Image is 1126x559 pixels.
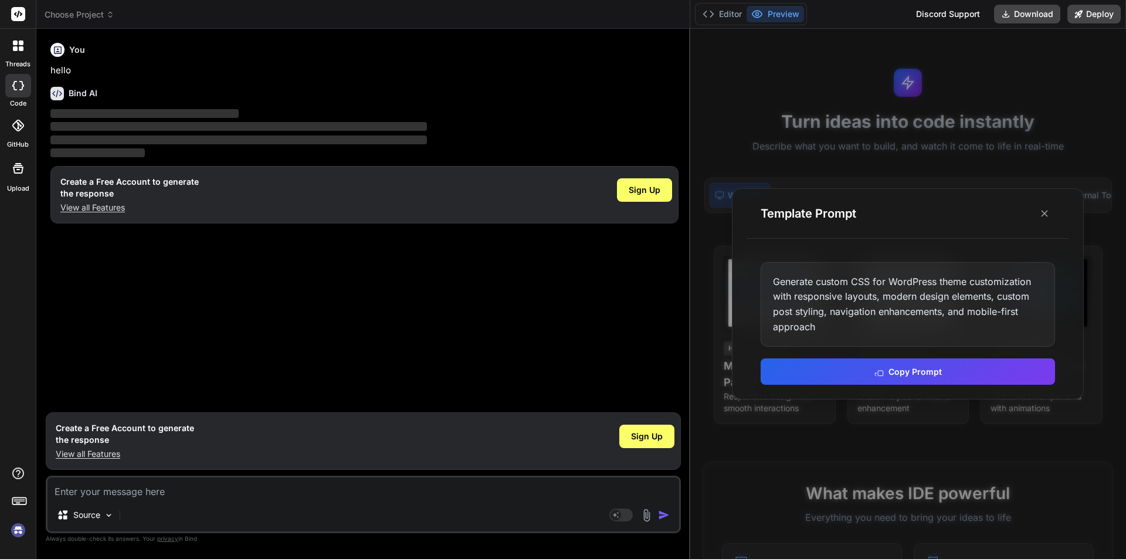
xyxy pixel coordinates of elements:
button: Editor [698,6,747,22]
label: threads [5,59,30,69]
span: ‌ [50,135,427,144]
p: hello [50,64,679,77]
label: Upload [7,184,29,194]
label: GitHub [7,140,29,150]
span: ‌ [50,148,145,157]
h3: Template Prompt [761,205,856,222]
span: Sign Up [629,184,660,196]
button: Copy Prompt [761,358,1055,385]
h1: Create a Free Account to generate the response [60,176,199,199]
p: View all Features [56,448,194,460]
p: View all Features [60,202,199,214]
span: ‌ [50,109,239,118]
h6: Bind AI [69,87,97,99]
span: Sign Up [631,431,663,442]
img: attachment [640,509,653,522]
img: icon [658,509,670,521]
span: Choose Project [45,9,114,21]
h6: You [69,44,85,56]
p: Source [73,509,100,521]
button: Preview [747,6,804,22]
label: code [10,99,26,109]
img: signin [8,520,28,540]
div: Discord Support [909,5,987,23]
h1: Create a Free Account to generate the response [56,422,194,446]
img: Pick Models [104,510,114,520]
span: ‌ [50,122,427,131]
p: Always double-check its answers. Your in Bind [46,533,681,544]
button: Download [994,5,1060,23]
span: privacy [157,535,178,542]
button: Deploy [1067,5,1121,23]
div: Generate custom CSS for WordPress theme customization with responsive layouts, modern design elem... [761,262,1055,347]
